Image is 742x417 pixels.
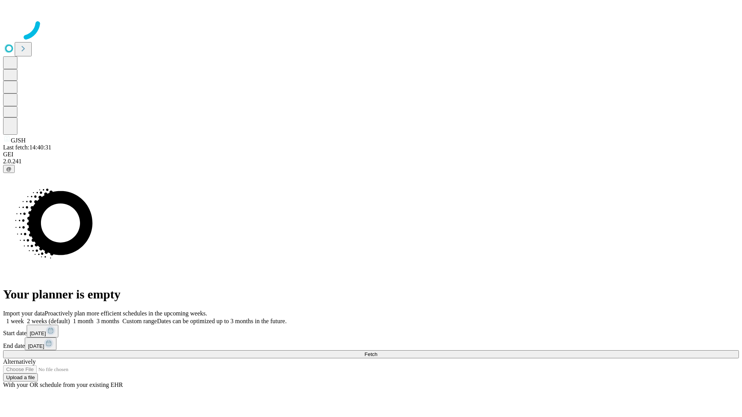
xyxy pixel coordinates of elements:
[3,151,739,158] div: GEI
[3,287,739,302] h1: Your planner is empty
[3,337,739,350] div: End date
[3,165,15,173] button: @
[27,325,58,337] button: [DATE]
[6,166,12,172] span: @
[6,318,24,324] span: 1 week
[3,373,38,381] button: Upload a file
[25,337,56,350] button: [DATE]
[45,310,207,317] span: Proactively plan more efficient schedules in the upcoming weeks.
[28,343,44,349] span: [DATE]
[73,318,94,324] span: 1 month
[27,318,70,324] span: 2 weeks (default)
[364,351,377,357] span: Fetch
[3,358,36,365] span: Alternatively
[3,325,739,337] div: Start date
[30,331,46,336] span: [DATE]
[157,318,286,324] span: Dates can be optimized up to 3 months in the future.
[123,318,157,324] span: Custom range
[3,350,739,358] button: Fetch
[3,381,123,388] span: With your OR schedule from your existing EHR
[11,137,26,144] span: GJSH
[3,144,51,151] span: Last fetch: 14:40:31
[3,310,45,317] span: Import your data
[3,158,739,165] div: 2.0.241
[97,318,119,324] span: 3 months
